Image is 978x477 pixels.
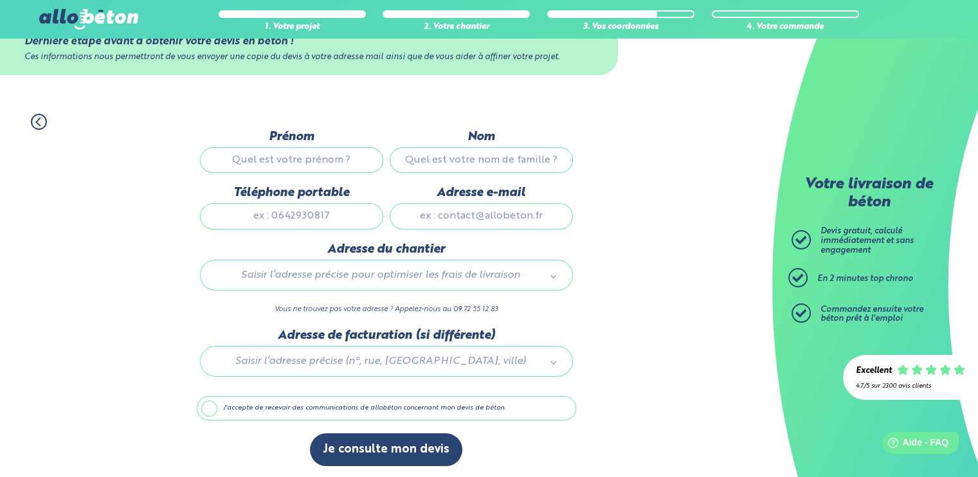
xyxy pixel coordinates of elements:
[712,22,859,32] div: 4. Votre commande
[213,267,559,283] a: Saisir l’adresse précise pour optimiser les frais de livraison
[39,9,138,30] img: allobéton
[200,242,573,256] label: Adresse du chantier
[390,130,573,144] label: Nom
[24,53,593,62] div: Ces informations nous permettront de vous envoyer une copie du devis à votre adresse mail ainsi q...
[864,427,964,463] iframe: Help widget launcher
[24,35,593,48] div: Dernière étape avant d’obtenir votre devis en béton !
[820,227,914,254] span: Devis gratuit, calculé immédiatement et sans engagement
[197,396,576,420] label: J'accepte de recevoir des communications de allobéton concernant mon devis de béton.
[200,303,573,316] p: Vous ne trouvez pas votre adresse ? Appelez-nous au 09 72 55 12 83
[200,203,383,229] input: ex : 0642930817
[795,176,943,212] p: Votre livraison de béton
[820,305,923,323] span: Commandez ensuite votre béton prêt à l'emploi
[200,147,383,173] input: Quel est votre prénom ?
[200,186,383,200] label: Téléphone portable
[200,130,383,144] label: Prénom
[219,267,543,283] span: Saisir l’adresse précise pour optimiser les frais de livraison
[547,22,694,32] div: 3. Vos coordonnées
[856,366,892,376] div: Excellent
[856,382,965,390] div: 4.7/5 sur 2300 avis clients
[383,22,530,32] div: 2. Votre chantier
[310,433,462,466] button: Je consulte mon devis
[390,147,573,173] input: Quel est votre nom de famille ?
[219,22,366,32] div: 1. Votre projet
[817,274,913,283] span: En 2 minutes top chrono
[390,203,573,229] input: ex : contact@allobeton.fr
[390,186,573,200] label: Adresse e-mail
